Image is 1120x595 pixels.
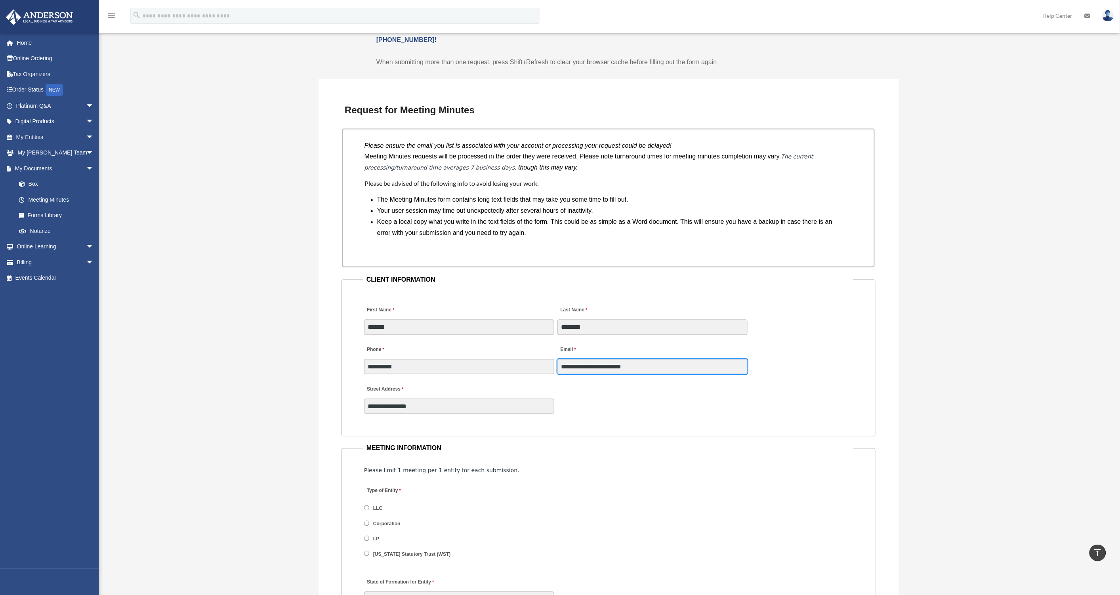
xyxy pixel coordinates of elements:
a: My [PERSON_NAME] Teamarrow_drop_down [6,145,106,161]
label: Street Address [364,384,439,395]
a: Home [6,35,106,51]
span: arrow_drop_down [86,129,102,145]
a: Digital Productsarrow_drop_down [6,114,106,130]
a: Tax Organizers [6,66,106,82]
h3: Request for Meeting Minutes [342,102,876,118]
span: arrow_drop_down [86,160,102,177]
label: Email [557,345,578,356]
a: My Documentsarrow_drop_down [6,160,106,176]
label: Corporation [371,521,403,528]
p: Meeting Minutes requests will be processed in the order they were received. Please note turnaroun... [364,151,853,174]
label: LP [371,536,382,543]
label: Type of Entity [364,486,439,497]
span: arrow_drop_down [86,254,102,271]
a: Events Calendar [6,270,106,286]
i: search [132,11,141,19]
a: Order StatusNEW [6,82,106,98]
span: arrow_drop_down [86,145,102,161]
a: My Entitiesarrow_drop_down [6,129,106,145]
p: If you have questions about how to use this online form or about the types of documents you are r... [376,23,841,46]
h4: Please be advised of the following info to avoid losing your work: [364,179,853,188]
a: menu [107,14,116,21]
a: Billingarrow_drop_down [6,254,106,270]
label: [US_STATE] Statutory Trust (WST) [371,551,454,558]
label: Phone [364,345,386,356]
i: Please ensure the email you list is associated with your account or processing your request could... [364,142,672,149]
a: Online Ordering [6,51,106,67]
p: When submitting more than one request, press Shift+Refresh to clear your browser cache before fil... [376,57,841,68]
li: The Meeting Minutes form contains long text fields that may take you some time to fill out. [377,195,846,206]
img: Anderson Advisors Platinum Portal [4,10,75,25]
li: Your user session may time out unexpectedly after several hours of inactivity. [377,206,846,217]
span: Please limit 1 meeting per 1 entity for each submission. [364,467,519,474]
i: menu [107,11,116,21]
label: LLC [371,505,385,513]
a: Platinum Q&Aarrow_drop_down [6,98,106,114]
em: The current processing/turnaround time averages 7 business days [364,154,813,171]
label: State of Formation for Entity [364,578,436,588]
a: [PHONE_NUMBER]! [376,36,437,43]
a: Forms Library [11,208,106,223]
i: vertical_align_top [1093,548,1103,557]
li: Keep a local copy what you write in the text fields of the form. This could be as simple as a Wor... [377,217,846,239]
a: vertical_align_top [1089,545,1106,561]
i: , though this may vary. [515,164,578,171]
label: Last Name [557,305,589,316]
a: Box [11,176,106,192]
a: Online Learningarrow_drop_down [6,239,106,255]
span: arrow_drop_down [86,114,102,130]
label: First Name [364,305,396,316]
legend: MEETING INFORMATION [363,443,854,454]
span: arrow_drop_down [86,98,102,114]
img: User Pic [1102,10,1114,21]
legend: CLIENT INFORMATION [363,275,854,286]
a: Notarize [11,223,106,239]
a: Meeting Minutes [11,192,102,208]
span: arrow_drop_down [86,239,102,255]
div: NEW [46,84,63,96]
